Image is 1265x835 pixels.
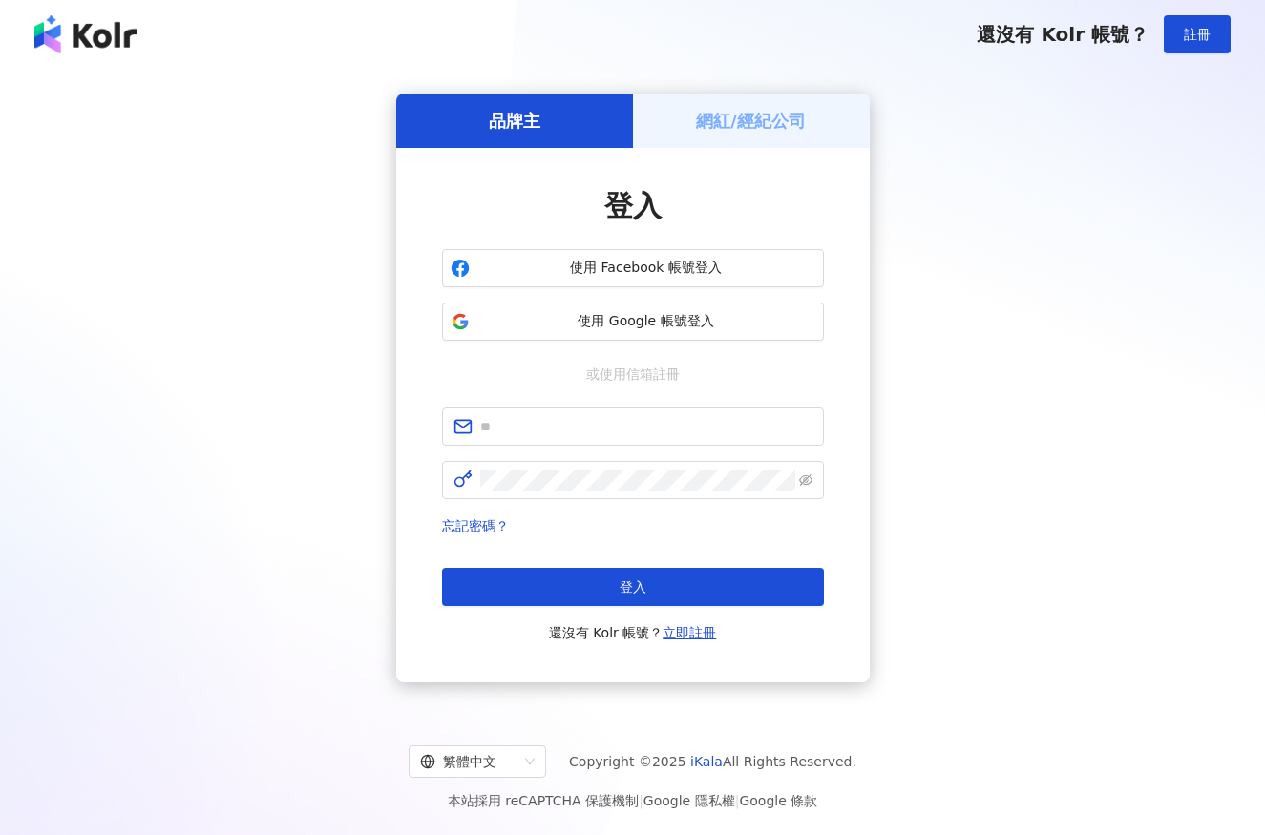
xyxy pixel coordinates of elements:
span: 還沒有 Kolr 帳號？ [549,621,717,644]
span: 還沒有 Kolr 帳號？ [977,23,1149,46]
a: Google 條款 [739,793,817,808]
button: 註冊 [1164,15,1231,53]
span: 登入 [604,189,662,222]
a: 忘記密碼？ [442,518,509,533]
span: 使用 Google 帳號登入 [477,312,815,331]
a: 立即註冊 [663,625,716,640]
button: 使用 Google 帳號登入 [442,303,824,341]
button: 使用 Facebook 帳號登入 [442,249,824,287]
img: logo [34,15,137,53]
span: 或使用信箱註冊 [573,364,693,385]
span: 本站採用 reCAPTCHA 保護機制 [448,789,817,812]
span: | [735,793,740,808]
div: 繁體中文 [420,746,517,777]
span: | [639,793,643,808]
span: 登入 [620,579,646,595]
a: Google 隱私權 [643,793,735,808]
span: 使用 Facebook 帳號登入 [477,259,815,278]
span: Copyright © 2025 All Rights Reserved. [569,750,856,773]
span: 註冊 [1184,27,1211,42]
h5: 網紅/經紀公司 [696,109,806,133]
a: iKala [690,754,723,769]
button: 登入 [442,568,824,606]
h5: 品牌主 [489,109,540,133]
span: eye-invisible [799,473,812,487]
